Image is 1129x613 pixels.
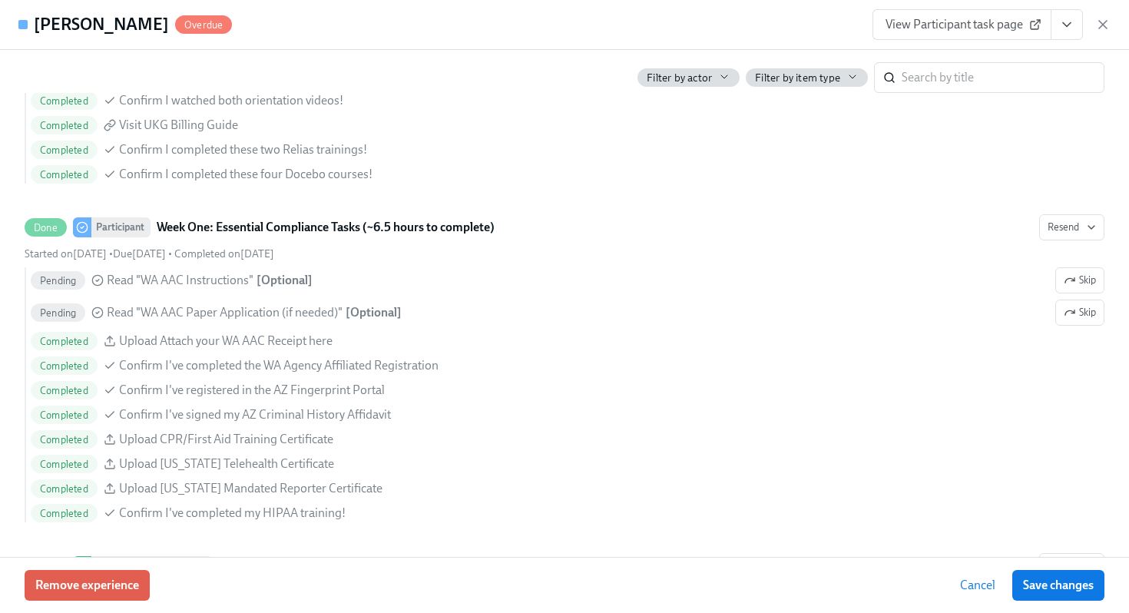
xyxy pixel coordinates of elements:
[25,222,67,234] span: Done
[119,117,238,134] span: Visit UKG Billing Guide
[119,456,334,472] span: Upload [US_STATE] Telehealth Certificate
[91,556,213,576] div: HR Compliance Specialist
[746,68,868,87] button: Filter by item type
[346,304,402,321] div: [ Optional ]
[31,434,98,446] span: Completed
[35,578,139,593] span: Remove experience
[31,360,98,372] span: Completed
[119,333,333,350] span: Upload Attach your WA AAC Receipt here
[91,217,151,237] div: Participant
[1055,267,1104,293] button: DoneParticipantWeek One: Essential Compliance Tasks (~6.5 hours to complete)ResendStarted on[DATE...
[34,13,169,36] h4: [PERSON_NAME]
[31,409,98,421] span: Completed
[119,92,343,109] span: Confirm I watched both orientation videos!
[1023,578,1094,593] span: Save changes
[1012,570,1104,601] button: Save changes
[1064,273,1096,288] span: Skip
[119,382,385,399] span: Confirm I've registered in the AZ Fingerprint Portal
[1048,220,1096,235] span: Resend
[31,275,85,287] span: Pending
[1039,553,1104,579] button: DoneHR Compliance Specialist[ [DATE] Cohort] Provide [US_STATE] Disclosure Application IDs and In...
[647,71,712,85] span: Filter by actor
[25,247,107,260] span: Monday, August 11th 2025, 10:01 am
[31,144,98,156] span: Completed
[119,431,333,448] span: Upload CPR/First Aid Training Certificate
[1055,300,1104,326] button: DoneParticipantWeek One: Essential Compliance Tasks (~6.5 hours to complete)ResendStarted on[DATE...
[107,272,253,289] span: Read "WA AAC Instructions"
[31,459,98,470] span: Completed
[1039,214,1104,240] button: DoneParticipantWeek One: Essential Compliance Tasks (~6.5 hours to complete)Started on[DATE] •Due...
[1051,9,1083,40] button: View task page
[31,95,98,107] span: Completed
[157,218,495,237] strong: Week One: Essential Compliance Tasks (~6.5 hours to complete)
[107,304,343,321] span: Read "WA AAC Paper Application (if needed)"
[886,17,1038,32] span: View Participant task page
[31,483,98,495] span: Completed
[949,570,1006,601] button: Cancel
[31,120,98,131] span: Completed
[31,508,98,519] span: Completed
[1064,305,1096,320] span: Skip
[119,357,439,374] span: Confirm I've completed the WA Agency Affiliated Registration
[113,247,166,260] span: Monday, August 18th 2025, 10:00 am
[175,19,232,31] span: Overdue
[119,406,391,423] span: Confirm I've signed my AZ Criminal History Affidavit
[755,71,840,85] span: Filter by item type
[119,480,382,497] span: Upload [US_STATE] Mandated Reporter Certificate
[902,62,1104,93] input: Search by title
[31,385,98,396] span: Completed
[257,272,313,289] div: [ Optional ]
[119,141,367,158] span: Confirm I completed these two Relias trainings!
[119,505,346,522] span: Confirm I've completed my HIPAA training!
[174,247,274,260] span: Saturday, August 16th 2025, 12:31 am
[872,9,1051,40] a: View Participant task page
[25,247,274,261] div: • •
[31,307,85,319] span: Pending
[25,570,150,601] button: Remove experience
[119,166,372,183] span: Confirm I completed these four Docebo courses!
[637,68,740,87] button: Filter by actor
[960,578,995,593] span: Cancel
[31,169,98,181] span: Completed
[31,336,98,347] span: Completed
